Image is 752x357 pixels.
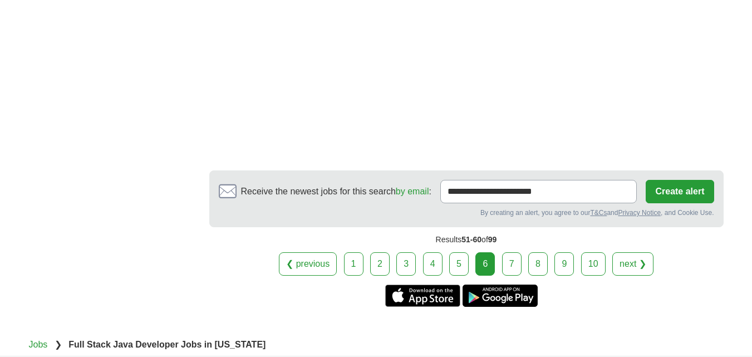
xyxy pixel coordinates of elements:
[241,185,431,198] span: Receive the newest jobs for this search :
[29,340,48,349] a: Jobs
[370,252,390,276] a: 2
[618,209,661,217] a: Privacy Notice
[68,340,266,349] strong: Full Stack Java Developer Jobs in [US_STATE]
[385,285,460,307] a: Get the iPhone app
[423,252,443,276] a: 4
[612,252,653,276] a: next ❯
[209,227,724,252] div: Results of
[55,340,62,349] span: ❯
[581,252,606,276] a: 10
[396,187,429,196] a: by email
[646,180,714,203] button: Create alert
[449,252,469,276] a: 5
[461,235,481,244] span: 51-60
[488,235,497,244] span: 99
[463,285,538,307] a: Get the Android app
[396,252,416,276] a: 3
[554,252,574,276] a: 9
[528,252,548,276] a: 8
[502,252,522,276] a: 7
[475,252,495,276] div: 6
[344,252,363,276] a: 1
[219,208,714,218] div: By creating an alert, you agree to our and , and Cookie Use.
[590,209,607,217] a: T&Cs
[279,252,337,276] a: ❮ previous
